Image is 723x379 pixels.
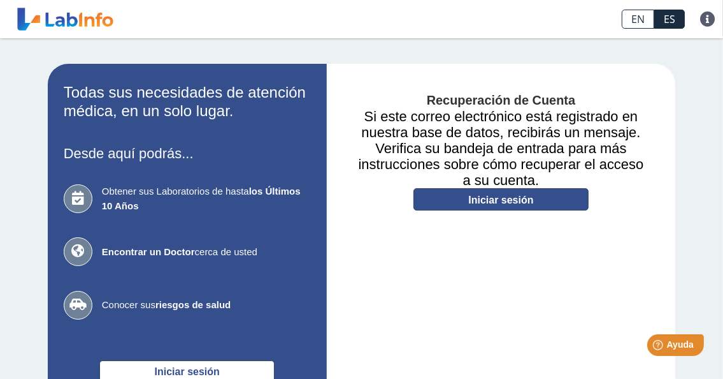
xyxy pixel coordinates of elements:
font: Recuperación de Cuenta [427,93,575,107]
font: Si este correo electrónico está registrado en nuestra base de datos, recibirás un mensaje. Verifi... [359,108,644,188]
iframe: Lanzador de widgets de ayuda [610,329,709,365]
font: Iniciar sesión [468,195,533,205]
font: ES [664,12,675,26]
font: los Últimos 10 Años [102,186,301,211]
font: cerca de usted [195,246,257,257]
font: Iniciar sesión [155,366,220,377]
font: Obtener sus Laboratorios de hasta [102,186,249,197]
font: Todas sus necesidades de atención médica, en un solo lugar. [64,84,306,119]
font: Conocer sus [102,299,155,310]
font: Encontrar un Doctor [102,246,195,257]
font: Desde aquí podrás... [64,145,194,161]
font: riesgos de salud [155,299,231,310]
a: Iniciar sesión [413,188,589,211]
font: EN [631,12,645,26]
